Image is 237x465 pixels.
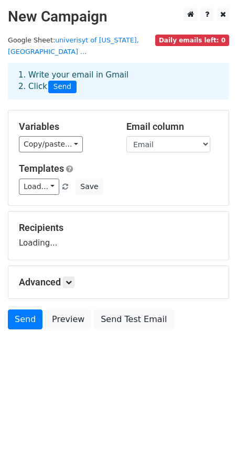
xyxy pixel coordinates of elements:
[19,163,64,174] a: Templates
[94,309,174,329] a: Send Test Email
[10,69,227,93] div: 1. Write your email in Gmail 2. Click
[19,179,59,195] a: Load...
[19,121,111,132] h5: Variables
[8,36,139,56] a: univerisyt of [US_STATE], [GEOGRAPHIC_DATA] ...
[45,309,91,329] a: Preview
[76,179,103,195] button: Save
[19,276,218,288] h5: Advanced
[19,222,218,249] div: Loading...
[8,8,229,26] h2: New Campaign
[19,222,218,234] h5: Recipients
[19,136,83,152] a: Copy/paste...
[155,35,229,46] span: Daily emails left: 0
[126,121,218,132] h5: Email column
[8,36,139,56] small: Google Sheet:
[8,309,42,329] a: Send
[155,36,229,44] a: Daily emails left: 0
[48,81,77,93] span: Send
